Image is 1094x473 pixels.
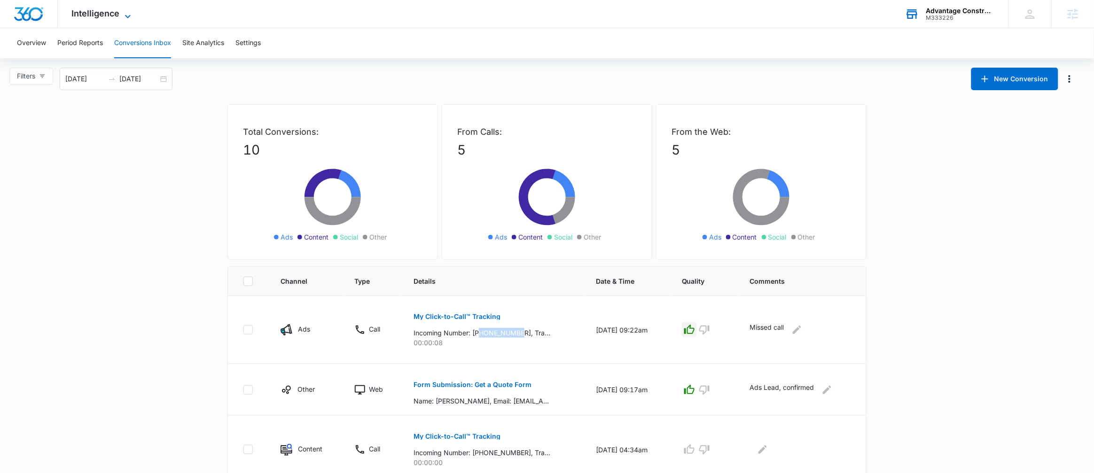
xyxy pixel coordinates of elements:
[1062,71,1077,86] button: Manage Numbers
[114,28,171,58] button: Conversions Inbox
[750,322,784,337] p: Missed call
[298,324,310,334] p: Ads
[768,232,787,242] span: Social
[709,232,721,242] span: Ads
[414,305,500,328] button: My Click-to-Call™ Tracking
[457,140,637,160] p: 5
[750,276,837,286] span: Comments
[17,28,46,58] button: Overview
[414,381,531,388] p: Form Submission: Get a Quote Form
[304,232,328,242] span: Content
[414,457,573,467] p: 00:00:00
[108,75,116,83] span: swap-right
[369,444,380,454] p: Call
[971,68,1058,90] button: New Conversion
[15,15,23,23] img: logo_orange.svg
[495,232,507,242] span: Ads
[789,322,805,337] button: Edit Comments
[298,444,322,454] p: Content
[369,384,383,394] p: Web
[414,338,573,348] p: 00:00:08
[281,276,318,286] span: Channel
[414,313,500,320] p: My Click-to-Call™ Tracking
[585,296,671,364] td: [DATE] 09:22am
[297,384,315,394] p: Other
[108,75,116,83] span: to
[733,232,757,242] span: Content
[24,24,103,32] div: Domain: [DOMAIN_NAME]
[414,425,500,448] button: My Click-to-Call™ Tracking
[72,8,120,18] span: Intelligence
[414,396,550,406] p: Name: [PERSON_NAME], Email: [EMAIL_ADDRESS][DOMAIN_NAME], Phone: [PHONE_NUMBER], How can we help?...
[25,54,33,62] img: tab_domain_overview_orange.svg
[281,232,293,242] span: Ads
[414,373,531,396] button: Form Submission: Get a Quote Form
[119,74,158,84] input: End date
[755,442,770,457] button: Edit Comments
[926,15,995,21] div: account id
[340,232,358,242] span: Social
[94,54,101,62] img: tab_keywords_by_traffic_grey.svg
[26,15,46,23] div: v 4.0.25
[65,74,104,84] input: Start date
[182,28,224,58] button: Site Analytics
[414,448,550,457] p: Incoming Number: [PHONE_NUMBER], Tracking Number: [PHONE_NUMBER], Ring To: [PHONE_NUMBER], Caller...
[243,125,422,138] p: Total Conversions:
[57,28,103,58] button: Period Reports
[369,324,380,334] p: Call
[798,232,815,242] span: Other
[518,232,543,242] span: Content
[414,276,560,286] span: Details
[36,55,84,62] div: Domain Overview
[15,24,23,32] img: website_grey.svg
[554,232,572,242] span: Social
[235,28,261,58] button: Settings
[457,125,637,138] p: From Calls:
[926,7,995,15] div: account name
[584,232,601,242] span: Other
[414,328,550,338] p: Incoming Number: [PHONE_NUMBER], Tracking Number: [PHONE_NUMBER], Ring To: [PHONE_NUMBER], Caller...
[104,55,158,62] div: Keywords by Traffic
[682,276,713,286] span: Quality
[354,276,377,286] span: Type
[9,68,53,85] button: Filters
[672,140,851,160] p: 5
[414,433,500,440] p: My Click-to-Call™ Tracking
[585,364,671,416] td: [DATE] 09:17am
[369,232,387,242] span: Other
[750,382,814,397] p: Ads Lead, confirmed
[243,140,422,160] p: 10
[672,125,851,138] p: From the Web:
[17,71,35,81] span: Filters
[596,276,646,286] span: Date & Time
[820,382,835,397] button: Edit Comments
